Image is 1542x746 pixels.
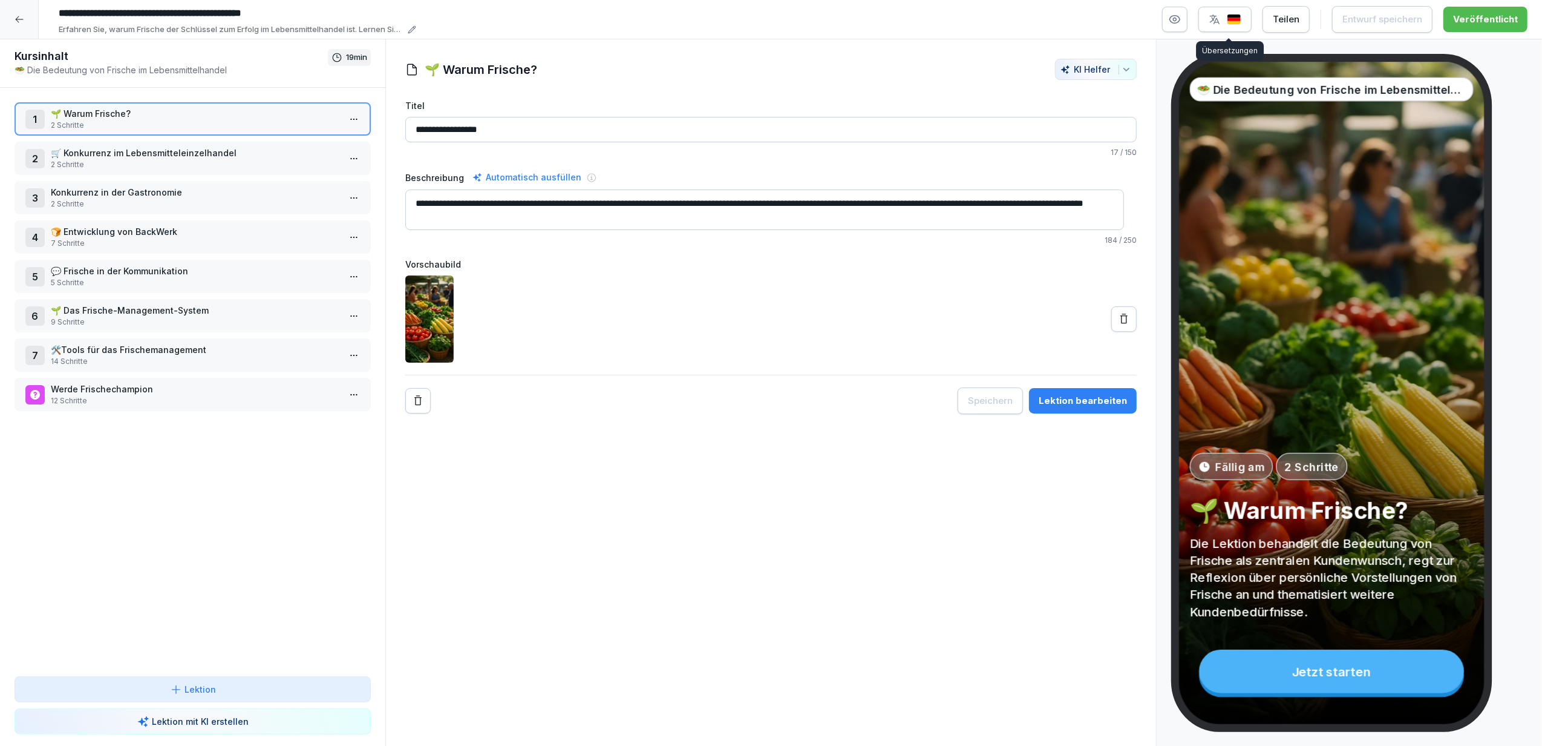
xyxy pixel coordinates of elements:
p: Werde Frischechampion [51,383,339,395]
button: Lektion [15,676,371,702]
p: 14 Schritte [51,356,339,367]
p: 🛠️Tools für das Frischemanagement [51,343,339,356]
div: Werde Frischechampion12 Schritte [15,378,371,411]
label: Vorschaubild [405,258,1137,271]
div: 4 [25,228,45,247]
div: Veröffentlicht [1453,13,1518,26]
p: 2 Schritte [1284,458,1339,475]
p: 🥗 Die Bedeutung von Frische im Lebensmittelhandel [1197,81,1466,97]
p: Erfahren Sie, warum Frische der Schlüssel zum Erfolg im Lebensmittelhandel ist. Lernen Sie, wie s... [59,24,404,36]
p: 🌱 Das Frische-Management-System [51,304,339,317]
p: Fällig am [1215,458,1264,475]
div: 5 [25,267,45,286]
p: Die Lektion behandelt die Bedeutung von Frische als zentralen Kundenwunsch, regt zur Reflexion üb... [1190,535,1474,620]
div: Teilen [1273,13,1299,26]
button: Remove [405,388,431,414]
p: 🌱 Warum Frische? [51,107,339,120]
p: Lektion [185,683,216,696]
p: 🍞 Entwicklung von BackWerk [51,225,339,238]
p: 🌱 Warum Frische? [1190,496,1474,526]
img: sa4okjfhfopnf095aqmuws2y.png [405,276,454,363]
p: 2 Schritte [51,199,339,210]
div: 6 [25,306,45,326]
p: Konkurrenz in der Gastronomie [51,186,339,199]
p: 19 min [346,51,367,64]
p: Lektion mit KI erstellen [152,715,249,728]
div: KI Helfer [1060,64,1131,74]
button: Teilen [1263,6,1310,33]
div: Übersetzungen [1196,41,1264,61]
p: 2 Schritte [51,159,339,170]
button: Entwurf speichern [1332,6,1433,33]
div: 1🌱 Warum Frische?2 Schritte [15,102,371,136]
span: 184 [1105,236,1117,245]
label: Titel [405,99,1137,112]
p: 7 Schritte [51,238,339,249]
div: 4🍞 Entwicklung von BackWerk7 Schritte [15,220,371,254]
p: / 150 [405,147,1137,158]
div: Jetzt starten [1199,650,1464,693]
span: 17 [1111,148,1119,157]
div: 7🛠️Tools für das Frischemanagement14 Schritte [15,338,371,372]
div: 2🛒 Konkurrenz im Lebensmitteleinzelhandel2 Schritte [15,142,371,175]
div: 7 [25,346,45,365]
div: Entwurf speichern [1342,13,1422,26]
button: KI Helfer [1055,59,1137,80]
button: Speichern [958,388,1023,414]
div: 2 [25,149,45,168]
div: Speichern [968,394,1013,408]
img: de.svg [1227,14,1241,25]
h1: 🌱 Warum Frische? [425,61,537,79]
p: / 250 [405,235,1137,246]
div: 6🌱 Das Frische-Management-System9 Schritte [15,299,371,332]
p: 🥗 Die Bedeutung von Frische im Lebensmittelhandel [15,64,328,76]
label: Beschreibung [405,171,464,184]
p: 12 Schritte [51,395,339,406]
button: Lektion bearbeiten [1029,388,1137,414]
div: Automatisch ausfüllen [470,170,584,185]
div: Lektion bearbeiten [1039,394,1127,408]
div: 3Konkurrenz in der Gastronomie2 Schritte [15,181,371,214]
p: 💬 Frische in der Kommunikation [51,265,339,277]
button: Veröffentlicht [1443,7,1527,32]
p: 9 Schritte [51,317,339,328]
div: 5💬 Frische in der Kommunikation5 Schritte [15,260,371,293]
div: 1 [25,110,45,129]
div: 3 [25,188,45,208]
h1: Kursinhalt [15,49,328,64]
p: 2 Schritte [51,120,339,131]
p: 5 Schritte [51,277,339,288]
button: Lektion mit KI erstellen [15,708,371,734]
p: 🛒 Konkurrenz im Lebensmitteleinzelhandel [51,147,339,159]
